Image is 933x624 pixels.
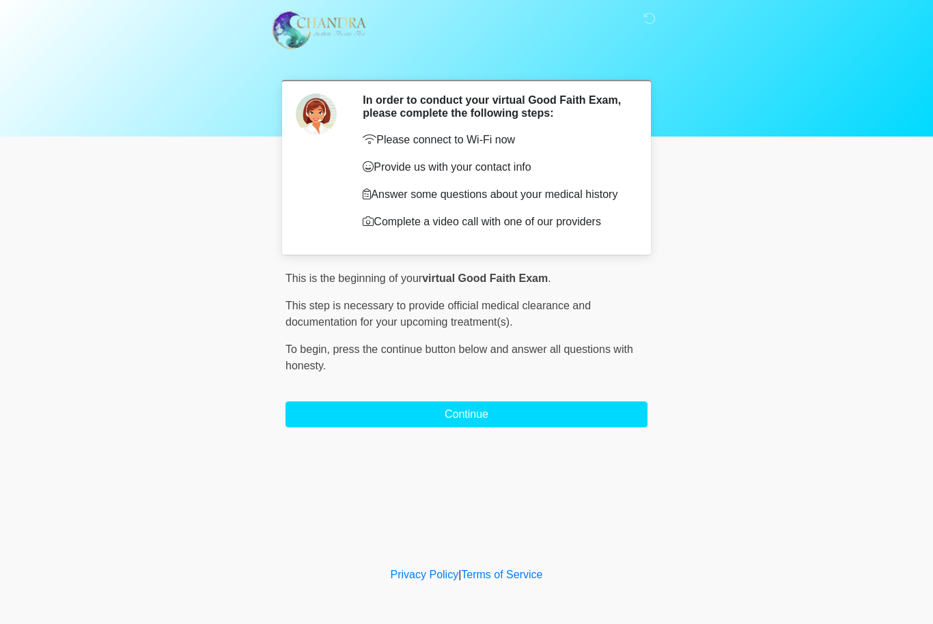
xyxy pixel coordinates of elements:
[363,94,627,119] h2: In order to conduct your virtual Good Faith Exam, please complete the following steps:
[363,159,627,175] p: Provide us with your contact info
[286,343,333,355] span: To begin,
[363,132,627,148] p: Please connect to Wi-Fi now
[272,10,366,50] img: Chandra Aesthetic Beauty Bar Logo
[548,272,551,284] span: .
[458,569,461,580] a: |
[275,49,658,74] h1: ‎ ‎
[461,569,542,580] a: Terms of Service
[391,569,459,580] a: Privacy Policy
[363,186,627,203] p: Answer some questions about your medical history
[286,300,591,328] span: This step is necessary to provide official medical clearance and documentation for your upcoming ...
[296,94,337,134] img: Agent Avatar
[286,272,422,284] span: This is the beginning of your
[286,343,633,371] span: press the continue button below and answer all questions with honesty.
[286,401,647,427] button: Continue
[422,272,548,284] strong: virtual Good Faith Exam
[363,214,627,230] p: Complete a video call with one of our providers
